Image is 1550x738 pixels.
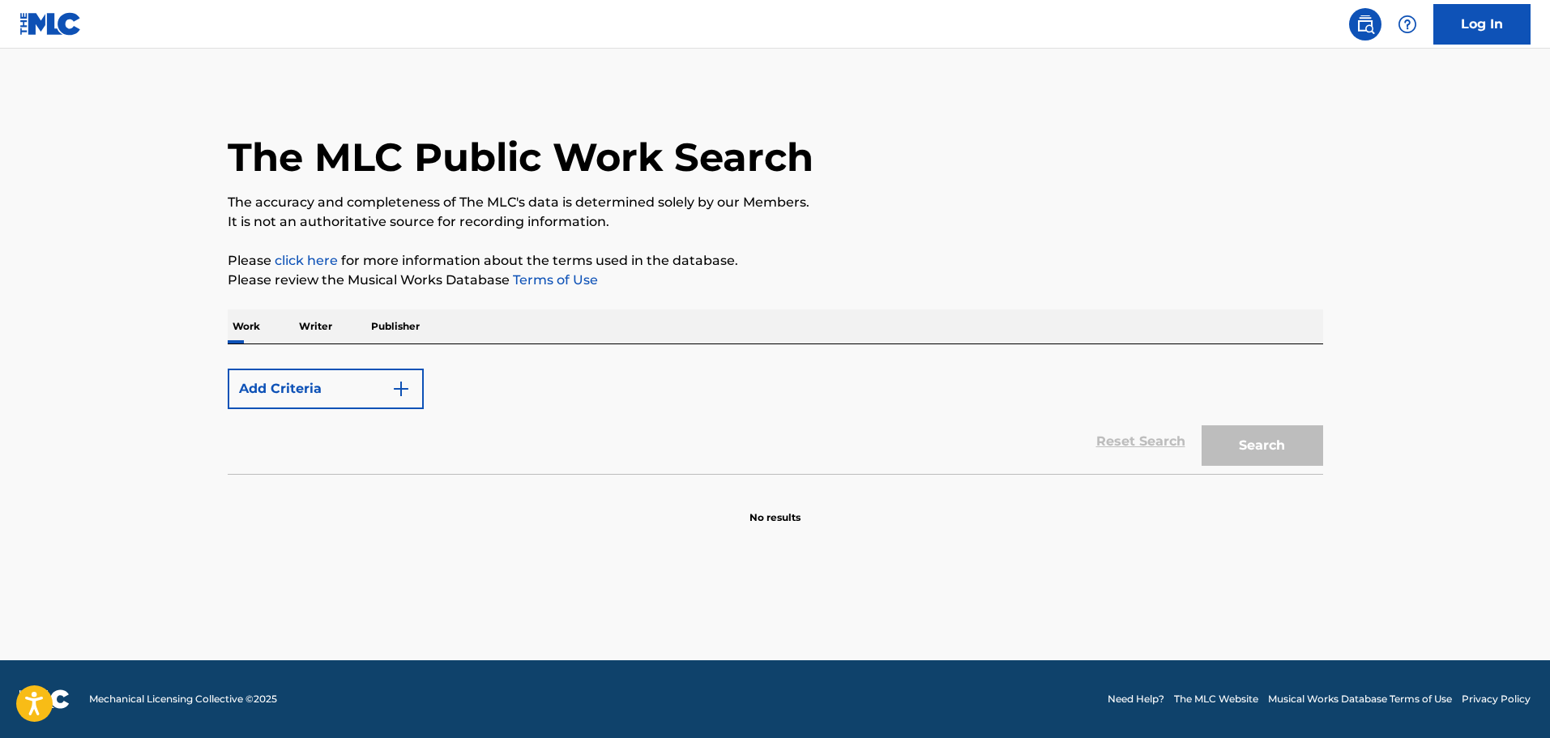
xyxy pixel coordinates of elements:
[1108,692,1164,706] a: Need Help?
[366,309,425,343] p: Publisher
[228,271,1323,290] p: Please review the Musical Works Database
[19,689,70,709] img: logo
[228,133,813,181] h1: The MLC Public Work Search
[228,369,424,409] button: Add Criteria
[228,360,1323,474] form: Search Form
[1433,4,1531,45] a: Log In
[1462,692,1531,706] a: Privacy Policy
[275,253,338,268] a: click here
[510,272,598,288] a: Terms of Use
[1398,15,1417,34] img: help
[1391,8,1424,41] div: Help
[749,491,801,525] p: No results
[294,309,337,343] p: Writer
[228,309,265,343] p: Work
[1356,15,1375,34] img: search
[228,193,1323,212] p: The accuracy and completeness of The MLC's data is determined solely by our Members.
[1349,8,1381,41] a: Public Search
[89,692,277,706] span: Mechanical Licensing Collective © 2025
[391,379,411,399] img: 9d2ae6d4665cec9f34b9.svg
[19,12,82,36] img: MLC Logo
[1268,692,1452,706] a: Musical Works Database Terms of Use
[228,251,1323,271] p: Please for more information about the terms used in the database.
[1174,692,1258,706] a: The MLC Website
[228,212,1323,232] p: It is not an authoritative source for recording information.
